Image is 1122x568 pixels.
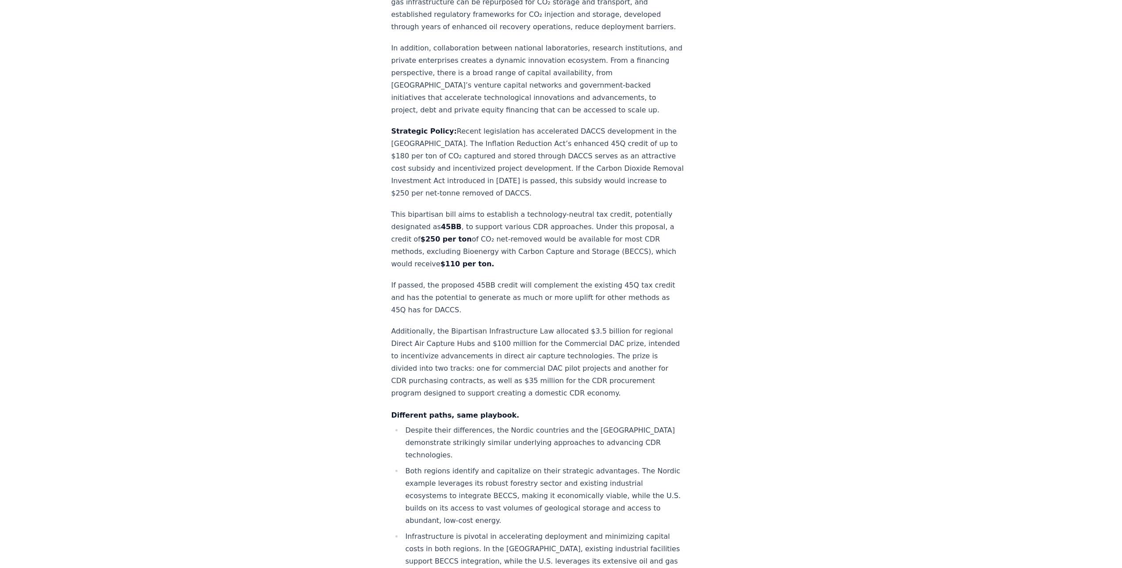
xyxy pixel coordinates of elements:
strong: $110 per ton. [440,260,494,268]
strong: Different paths, same playbook. [391,411,520,419]
p: Recent legislation has accelerated DACCS development in the [GEOGRAPHIC_DATA]. The Inflation Redu... [391,125,684,200]
li: Both regions identify and capitalize on their strategic advantages. The Nordic example leverages ... [403,465,684,527]
strong: 45BB [441,223,462,231]
p: If passed, the proposed 45BB credit will complement the existing 45Q tax credit and has the poten... [391,279,684,316]
strong: $250 per ton [421,235,472,243]
li: Despite their differences, the Nordic countries and the [GEOGRAPHIC_DATA] demonstrate strikingly ... [403,424,684,461]
p: This bipartisan bill aims to establish a technology-neutral tax credit, potentially designated as... [391,208,684,270]
p: Additionally, the Bipartisan Infrastructure Law allocated $3.5 billion for regional Direct Air Ca... [391,325,684,399]
strong: Strategic Policy: [391,127,457,135]
p: In addition, collaboration between national laboratories, research institutions, and private ente... [391,42,684,116]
